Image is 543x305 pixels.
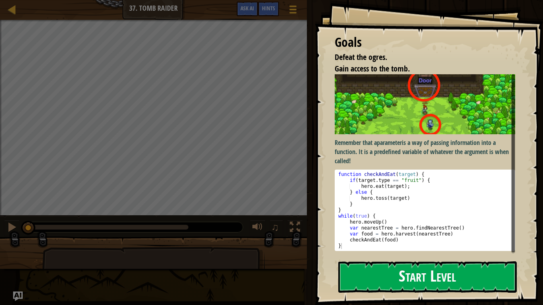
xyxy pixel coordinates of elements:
span: Gain access to the tomb. [335,63,410,74]
button: Ask AI [13,291,23,301]
button: Show game menu [283,2,303,20]
p: Remember that a is a way of passing information into a function. It is a predefined variable of w... [335,138,515,166]
button: Toggle fullscreen [287,220,303,236]
button: Ask AI [237,2,258,16]
li: Defeat the ogres. [325,52,513,63]
div: Goals [335,33,515,52]
span: Defeat the ogres. [335,52,387,62]
button: Start Level [338,261,517,293]
button: ♫ [270,220,283,236]
li: Gain access to the tomb. [325,63,513,75]
span: Hints [262,4,275,12]
span: Ask AI [240,4,254,12]
span: ♫ [271,221,279,233]
img: Tomb raider [335,74,515,134]
button: Adjust volume [250,220,266,236]
button: Ctrl + P: Pause [4,220,20,236]
strong: parameter [377,138,402,147]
